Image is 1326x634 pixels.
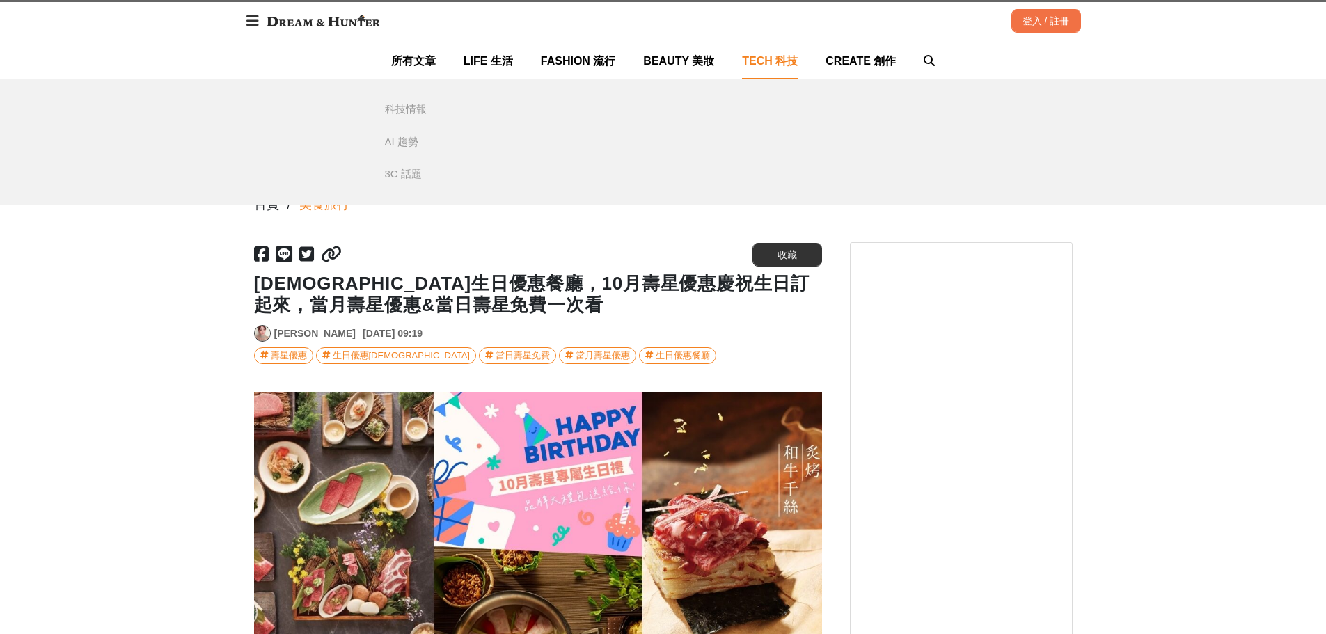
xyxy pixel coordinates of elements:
[254,325,271,342] a: Avatar
[826,55,896,67] span: CREATE 創作
[752,243,822,267] button: 收藏
[464,42,513,79] a: LIFE 生活
[496,348,550,363] div: 當日壽星免費
[254,347,313,364] a: 壽星優惠
[274,326,356,341] a: [PERSON_NAME]
[742,55,798,67] span: TECH 科技
[541,42,616,79] a: FASHION 流行
[643,42,714,79] a: BEAUTY 美妝
[385,102,427,118] div: 科技情報
[299,196,349,214] a: 美食旅行
[385,166,422,182] div: 3C 話題
[333,348,470,363] div: 生日優惠[DEMOGRAPHIC_DATA]
[576,348,630,363] div: 當月壽星優惠
[385,134,418,150] div: AI 趨勢
[363,326,423,341] div: [DATE] 09:19
[559,347,636,364] a: 當月壽星優惠
[254,273,822,316] h1: [DEMOGRAPHIC_DATA]生日優惠餐廳，10月壽星優惠慶祝生日訂起來，當月壽星優惠&當日壽星免費一次看
[385,102,455,118] a: 科技情報
[316,347,476,364] a: 生日優惠[DEMOGRAPHIC_DATA]
[826,42,896,79] a: CREATE 創作
[479,347,556,364] a: 當日壽星免費
[385,134,455,150] a: AI 趨勢
[1011,9,1081,33] div: 登入 / 註冊
[385,166,455,182] a: 3C 話題
[260,8,387,33] img: Dream & Hunter
[255,326,270,341] img: Avatar
[391,42,436,79] a: 所有文章
[464,55,513,67] span: LIFE 生活
[742,42,798,79] a: TECH 科技
[541,55,616,67] span: FASHION 流行
[287,196,291,214] div: /
[254,196,279,214] div: 首頁
[656,348,710,363] div: 生日優惠餐廳
[639,347,716,364] a: 生日優惠餐廳
[271,348,307,363] div: 壽星優惠
[391,55,436,67] span: 所有文章
[643,55,714,67] span: BEAUTY 美妝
